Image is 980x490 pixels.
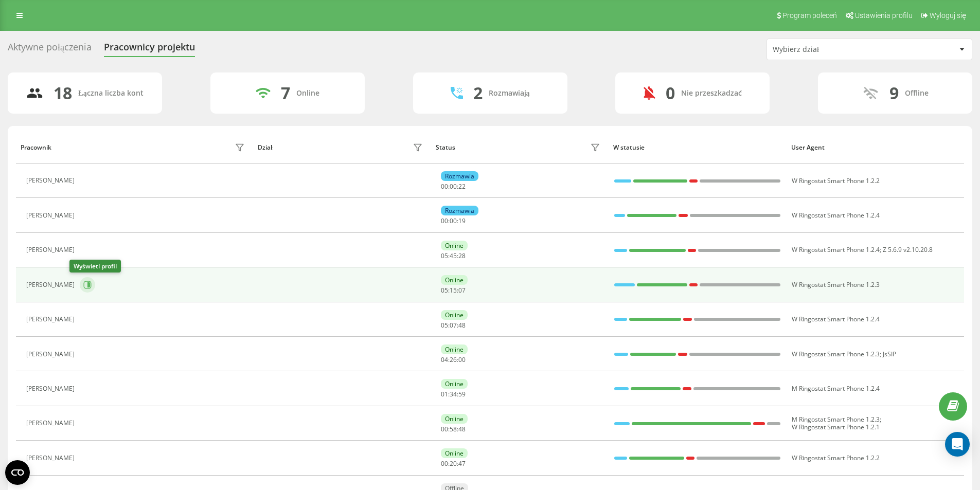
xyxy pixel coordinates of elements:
div: [PERSON_NAME] [26,281,77,288]
span: 05 [441,251,448,260]
div: Online [441,379,468,389]
div: Online [296,89,319,98]
span: 00 [450,182,457,191]
div: Online [441,344,468,354]
div: [PERSON_NAME] [26,212,77,219]
div: 2 [473,83,483,103]
div: 18 [54,83,72,103]
div: [PERSON_NAME] [26,455,77,462]
div: : : [441,460,466,467]
span: Ustawienia profilu [855,11,913,20]
div: [PERSON_NAME] [26,246,77,253]
span: 05 [441,286,448,295]
div: [PERSON_NAME] [26,351,77,358]
span: 01 [441,390,448,398]
span: 48 [458,321,466,330]
span: 19 [458,216,466,225]
div: Open Intercom Messenger [945,432,970,457]
div: : : [441,391,466,398]
div: [PERSON_NAME] [26,420,77,427]
div: Nie przeszkadzać [681,89,742,98]
span: JsSIP [883,350,896,358]
div: Rozmawiają [489,89,530,98]
div: Online [441,241,468,250]
span: 07 [450,321,457,330]
span: 58 [450,425,457,433]
span: Z 5.6.9 v2.10.20.8 [883,245,933,254]
span: W Ringostat Smart Phone 1.2.2 [792,453,880,462]
div: 0 [666,83,675,103]
span: W Ringostat Smart Phone 1.2.4 [792,211,880,220]
span: 00 [441,425,448,433]
span: M Ringostat Smart Phone 1.2.4 [792,384,880,393]
span: 45 [450,251,457,260]
span: 26 [450,355,457,364]
span: W Ringostat Smart Phone 1.2.4 [792,245,880,254]
div: : : [441,322,466,329]
div: : : [441,183,466,190]
span: 22 [458,182,466,191]
span: 04 [441,355,448,364]
div: Łączna liczba kont [78,89,143,98]
div: Offline [905,89,929,98]
div: Online [441,414,468,424]
span: 00 [441,459,448,468]
span: 00 [441,216,448,225]
span: W Ringostat Smart Phone 1.2.4 [792,315,880,323]
span: W Ringostat Smart Phone 1.2.3 [792,350,880,358]
div: : : [441,252,466,260]
div: Status [436,144,455,151]
div: Pracownicy projektu [104,42,195,58]
span: 00 [458,355,466,364]
div: : : [441,217,466,225]
div: Wybierz dział [773,45,896,54]
div: Online [441,448,468,458]
div: [PERSON_NAME] [26,316,77,323]
span: 59 [458,390,466,398]
div: : : [441,426,466,433]
span: W Ringostat Smart Phone 1.2.3 [792,280,880,289]
span: Program poleceń [782,11,837,20]
div: [PERSON_NAME] [26,177,77,184]
div: Wyświetl profil [69,260,121,273]
div: [PERSON_NAME] [26,385,77,392]
span: Wyloguj się [930,11,966,20]
div: Online [441,275,468,285]
div: Pracownik [21,144,51,151]
span: 20 [450,459,457,468]
div: Rozmawia [441,206,478,215]
span: 34 [450,390,457,398]
div: 7 [281,83,290,103]
div: : : [441,356,466,364]
div: Rozmawia [441,171,478,181]
div: 9 [889,83,899,103]
div: Online [441,310,468,320]
div: Aktywne połączenia [8,42,92,58]
span: 07 [458,286,466,295]
div: : : [441,287,466,294]
div: W statusie [613,144,781,151]
span: 00 [441,182,448,191]
span: W Ringostat Smart Phone 1.2.1 [792,423,880,431]
button: Open CMP widget [5,460,30,485]
span: 05 [441,321,448,330]
div: User Agent [791,144,959,151]
div: Dział [258,144,272,151]
span: W Ringostat Smart Phone 1.2.2 [792,176,880,185]
span: 28 [458,251,466,260]
span: 00 [450,216,457,225]
span: 47 [458,459,466,468]
span: M Ringostat Smart Phone 1.2.3 [792,415,880,424]
span: 15 [450,286,457,295]
span: 48 [458,425,466,433]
